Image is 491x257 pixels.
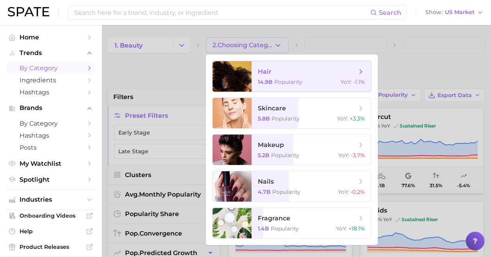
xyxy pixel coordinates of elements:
span: Home [20,34,82,41]
span: Spotlight [20,176,82,183]
span: YoY : [337,115,348,122]
span: Popularity [271,152,299,159]
span: 5.2b [258,152,270,159]
button: Industries [6,194,95,206]
a: Hashtags [6,129,95,142]
span: 4.7b [258,188,271,195]
button: Trends [6,47,95,59]
a: by Category [6,62,95,74]
span: fragrance [258,214,290,222]
a: Help [6,225,95,237]
span: Trends [20,50,82,57]
span: by Category [20,120,82,127]
a: Posts [6,142,95,154]
span: Industries [20,196,82,203]
span: 1.4b [258,225,269,232]
span: -0.2% [350,188,365,195]
span: Show [425,10,443,14]
a: Ingredients [6,74,95,86]
a: Spotlight [6,174,95,186]
span: 14.9b [258,78,273,85]
input: Search here for a brand, industry, or ingredient [73,6,370,19]
a: by Category [6,117,95,129]
span: +3.3% [350,115,365,122]
span: nails [258,178,274,185]
ul: 2.Choosing Category [206,55,378,245]
span: Hashtags [20,132,82,139]
button: Brands [6,102,95,114]
a: Onboarding Videos [6,210,95,222]
span: Search [379,9,401,16]
img: SPATE [8,7,49,16]
a: Product Releases [6,241,95,253]
span: Help [20,228,82,235]
span: -3.7% [351,152,365,159]
button: ShowUS Market [423,7,485,18]
span: -1.1% [353,78,365,85]
a: Home [6,31,95,43]
a: Hashtags [6,86,95,98]
span: YoY : [336,225,347,232]
span: Popularity [271,225,299,232]
span: hair [258,68,271,75]
span: skincare [258,105,286,112]
span: YoY : [338,152,349,159]
span: Brands [20,105,82,112]
span: US Market [445,10,475,14]
span: Ingredients [20,76,82,84]
span: Popularity [271,115,300,122]
span: My Watchlist [20,160,82,167]
span: Popularity [272,188,300,195]
span: 5.8b [258,115,270,122]
span: +18.1% [348,225,365,232]
a: My Watchlist [6,158,95,170]
span: Product Releases [20,243,82,250]
span: Popularity [274,78,302,85]
span: Posts [20,144,82,151]
span: Hashtags [20,89,82,96]
span: makeup [258,141,284,149]
span: YoY : [338,188,349,195]
span: by Category [20,64,82,72]
span: YoY : [341,78,352,85]
span: Onboarding Videos [20,212,82,219]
